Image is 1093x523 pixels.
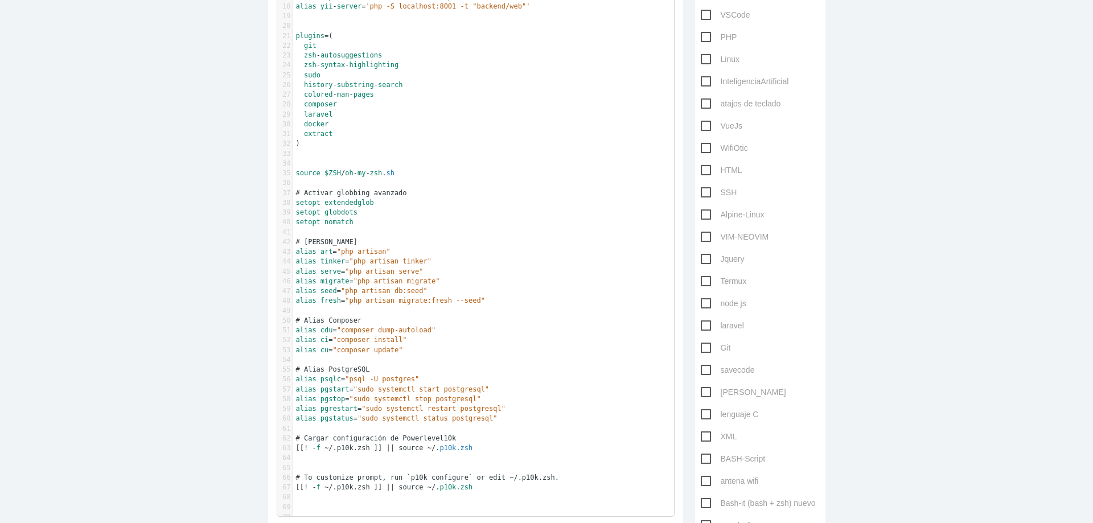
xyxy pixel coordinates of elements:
[296,169,320,177] span: source
[304,71,320,79] span: sudo
[345,61,349,69] span: -
[320,346,328,354] span: cu
[296,385,317,393] span: alias
[439,483,456,491] span: p10k
[277,394,293,404] div: 58
[304,61,317,69] span: zsh
[320,336,328,344] span: ci
[345,169,353,177] span: oh
[701,119,742,133] span: VueJs
[345,375,419,383] span: "psql -U postgres"
[277,60,293,70] div: 24
[277,149,293,159] div: 33
[345,296,485,304] span: "php artisan migrate:fresh --seed"
[277,385,293,394] div: 57
[277,71,293,80] div: 25
[296,189,407,197] span: # Activar globbing avanzado
[320,277,350,285] span: migrate
[296,32,333,40] span: (
[701,363,755,377] span: savecode
[296,336,317,344] span: alias
[277,2,293,11] div: 18
[277,267,293,277] div: 45
[277,512,293,522] div: 70
[333,90,337,98] span: -
[701,407,759,422] span: lenguaje C
[304,100,337,108] span: composer
[277,21,293,31] div: 20
[277,286,293,296] div: 47
[277,473,293,483] div: 66
[324,483,328,491] span: ~
[320,248,333,256] span: art
[277,217,293,227] div: 40
[277,41,293,51] div: 22
[277,159,293,168] div: 34
[277,208,293,217] div: 39
[337,2,361,10] span: server
[333,346,403,354] span: "composer update"
[701,274,747,289] span: Termux
[277,463,293,473] div: 65
[296,414,317,422] span: alias
[304,110,333,118] span: laravel
[358,169,365,177] span: my
[361,2,365,10] span: =
[296,375,317,383] span: alias
[277,277,293,286] div: 46
[296,444,473,452] span: [[ . .
[333,326,337,334] span: =
[277,31,293,41] div: 21
[296,139,300,147] span: )
[312,483,316,491] span: -
[277,228,293,237] div: 41
[320,51,382,59] span: autosuggestions
[361,405,506,413] span: "sudo systemctl restart postgresql"
[320,375,341,383] span: psqlc
[277,355,293,365] div: 54
[701,163,742,178] span: HTML
[328,444,435,452] span: /.p10k.zsh ]] || source ~/
[370,169,383,177] span: zsh
[277,443,293,453] div: 63
[333,81,337,89] span: -
[277,483,293,492] div: 67
[701,452,766,466] span: BASH-Script
[354,414,358,422] span: =
[320,267,341,275] span: serve
[317,61,320,69] span: -
[365,2,530,10] span: 'php -S localhost:8001 -t "backend/web"'
[296,346,317,354] span: alias
[296,326,317,334] span: alias
[296,208,320,216] span: setopt
[333,248,337,256] span: =
[701,141,748,155] span: WifiOtic
[277,247,293,257] div: 43
[349,277,353,285] span: =
[701,430,737,444] span: XML
[296,434,457,442] span: # Cargar configuración de Powerlevel10k
[277,296,293,306] div: 48
[277,365,293,374] div: 55
[324,218,354,226] span: nomatch
[333,336,407,344] span: "composer install"
[277,306,293,316] div: 49
[277,404,293,414] div: 59
[277,168,293,178] div: 35
[296,316,362,324] span: # Alias Composer
[320,296,341,304] span: fresh
[277,51,293,60] div: 23
[296,395,317,403] span: alias
[358,405,361,413] span: =
[277,326,293,335] div: 51
[277,424,293,434] div: 61
[701,75,789,89] span: InteligenciaArtificial
[345,267,423,275] span: "php artisan serve"
[317,444,320,452] span: f
[296,277,317,285] span: alias
[337,248,391,256] span: "php artisan"
[461,444,473,452] span: zsh
[320,395,345,403] span: pgstop
[701,30,737,44] span: PHP
[701,296,746,311] span: node js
